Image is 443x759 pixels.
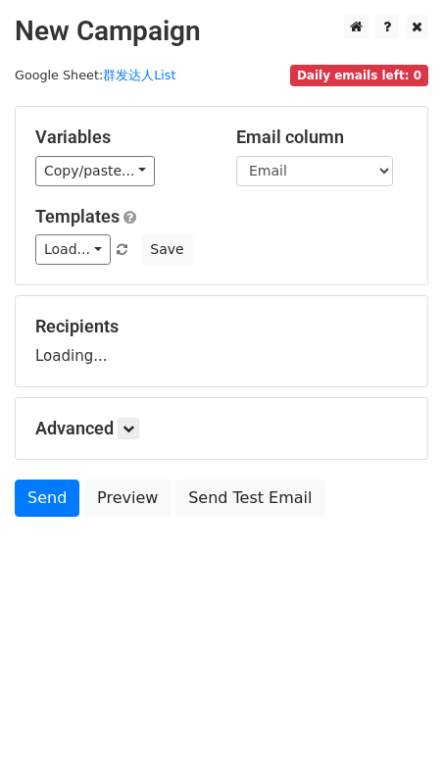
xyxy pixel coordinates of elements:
div: Loading... [35,316,408,367]
h5: Advanced [35,418,408,439]
a: Copy/paste... [35,156,155,186]
span: Daily emails left: 0 [290,65,428,86]
a: 群发达人List [103,68,175,82]
h5: Recipients [35,316,408,337]
a: Daily emails left: 0 [290,68,428,82]
h5: Variables [35,126,207,148]
a: Templates [35,206,120,227]
button: Save [141,234,192,265]
a: Send Test Email [175,480,324,517]
h5: Email column [236,126,408,148]
small: Google Sheet: [15,68,175,82]
h2: New Campaign [15,15,428,48]
a: Send [15,480,79,517]
a: Load... [35,234,111,265]
a: Preview [84,480,171,517]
